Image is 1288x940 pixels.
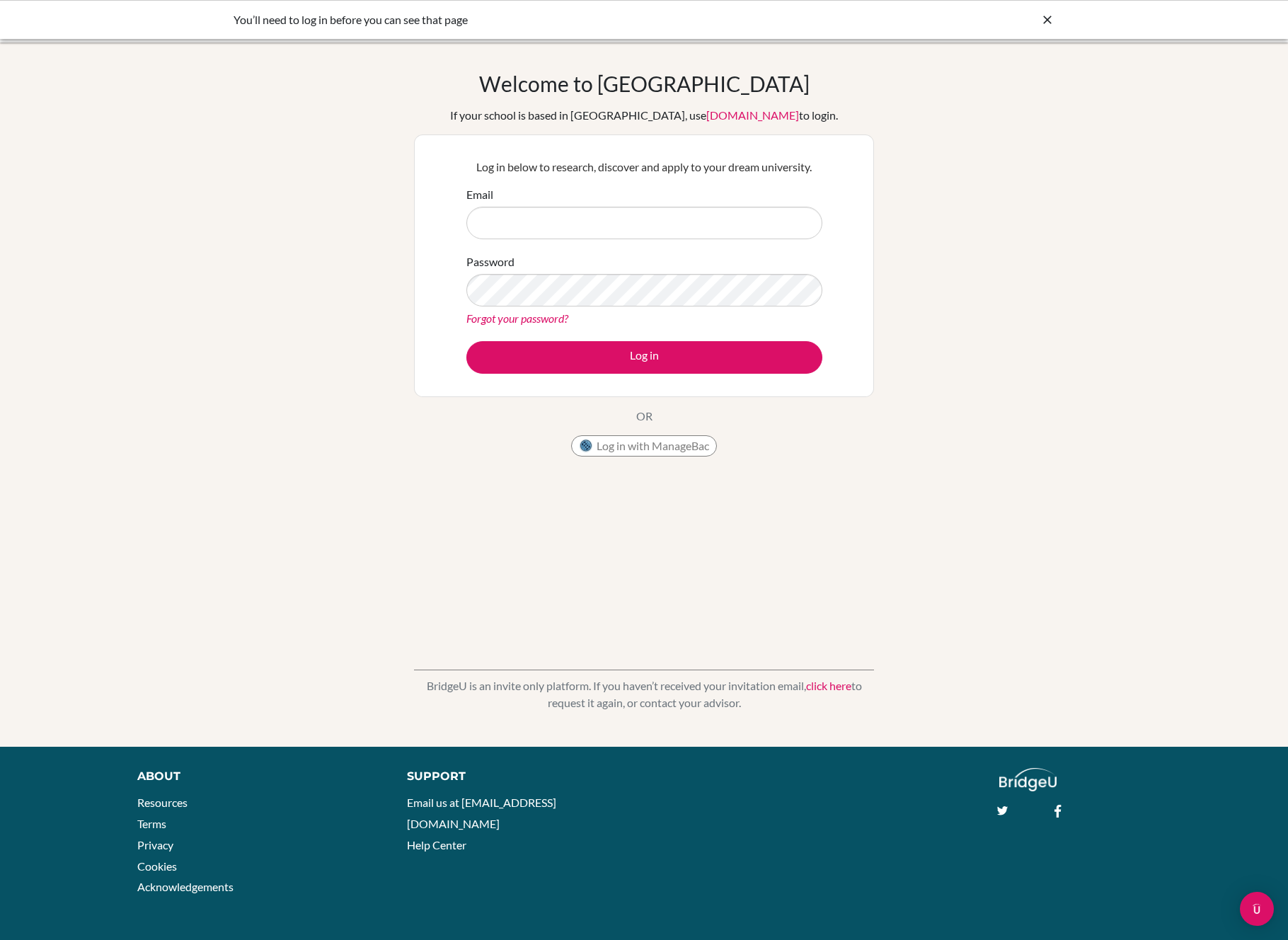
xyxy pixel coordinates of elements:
[414,677,874,711] p: BridgeU is an invite only platform. If you haven’t received your invitation email, to request it ...
[234,11,842,28] div: You’ll need to log in before you can see that page
[806,679,851,692] a: click here
[999,768,1057,791] img: logo_white@2x-f4f0deed5e89b7ecb1c2cc34c3e3d731f90f0f143d5ea2071677605dd97b5244.png
[407,796,556,830] a: Email us at [EMAIL_ADDRESS][DOMAIN_NAME]
[137,838,173,852] a: Privacy
[1240,892,1274,926] div: Open Intercom Messenger
[137,796,188,809] a: Resources
[706,108,799,122] a: [DOMAIN_NAME]
[466,159,822,176] p: Log in below to research, discover and apply to your dream university.
[466,253,514,270] label: Password
[636,408,652,425] p: OR
[571,435,717,457] button: Log in with ManageBac
[137,880,234,893] a: Acknowledgements
[466,311,568,325] a: Forgot your password?
[466,341,822,374] button: Log in
[450,107,838,124] div: If your school is based in [GEOGRAPHIC_DATA], use to login.
[137,817,166,830] a: Terms
[137,859,177,873] a: Cookies
[466,186,493,203] label: Email
[137,768,374,785] div: About
[407,838,466,852] a: Help Center
[407,768,628,785] div: Support
[479,71,810,96] h1: Welcome to [GEOGRAPHIC_DATA]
